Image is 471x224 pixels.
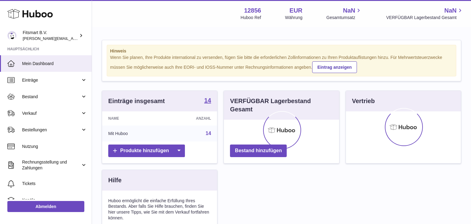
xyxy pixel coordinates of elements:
[7,201,84,212] a: Abmelden
[23,36,123,41] span: [PERSON_NAME][EMAIL_ADDRESS][DOMAIN_NAME]
[244,6,261,15] strong: 12856
[352,97,375,105] h3: Vertrieb
[386,15,464,21] span: VERFÜGBAR Lagerbestand Gesamt
[108,176,121,184] h3: Hilfe
[22,127,81,133] span: Bestellungen
[22,77,81,83] span: Einträge
[22,94,81,100] span: Bestand
[102,126,164,141] td: Mit Huboo
[110,48,453,54] strong: Hinweis
[312,61,357,73] a: Eintrag anzeigen
[22,61,87,67] span: Mein Dashboard
[164,111,217,126] th: Anzahl
[22,197,87,203] span: Kanäle
[110,55,453,73] div: Wenn Sie planen, Ihre Produkte international zu versenden, fügen Sie bitte die erforderlichen Zol...
[230,145,287,157] a: Bestand hinzufügen
[108,198,211,221] p: Huboo ermöglicht die einfache Erfüllung Ihres Bestands. Aber falls Sie Hilfe brauchen, finden Sie...
[22,159,81,171] span: Rechnungsstellung und Zahlungen
[241,15,261,21] div: Huboo Ref
[7,31,17,40] img: jonathan@leaderoo.com
[343,6,355,15] span: NaN
[22,110,81,116] span: Verkauf
[230,97,311,114] h3: VERFÜGBAR Lagerbestand Gesamt
[108,145,185,157] a: Produkte hinzufügen
[102,111,164,126] th: Name
[444,6,457,15] span: NaN
[204,97,211,103] strong: 14
[206,131,211,136] a: 14
[22,181,87,187] span: Tickets
[326,6,362,21] a: NaN Gesamtumsatz
[386,6,464,21] a: NaN VERFÜGBAR Lagerbestand Gesamt
[285,15,303,21] div: Währung
[23,30,78,41] div: Fitsmart B.V.
[326,15,362,21] span: Gesamtumsatz
[289,6,302,15] strong: EUR
[22,144,87,149] span: Nutzung
[108,97,165,105] h3: Einträge insgesamt
[204,97,211,105] a: 14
